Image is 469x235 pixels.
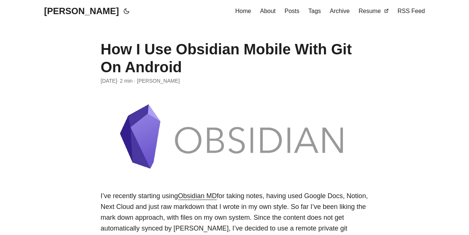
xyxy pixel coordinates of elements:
div: · 2 min · [PERSON_NAME] [101,77,369,85]
span: Posts [285,8,299,14]
span: 2021-07-13 00:00:00 +0000 UTC [101,77,117,85]
span: Tags [308,8,321,14]
a: Obsidian MD [178,192,217,200]
span: Resume [359,8,381,14]
span: Archive [330,8,350,14]
h1: How I Use Obsidian Mobile With Git On Android [101,40,369,76]
span: Home [235,8,251,14]
span: RSS Feed [398,8,425,14]
span: About [260,8,276,14]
